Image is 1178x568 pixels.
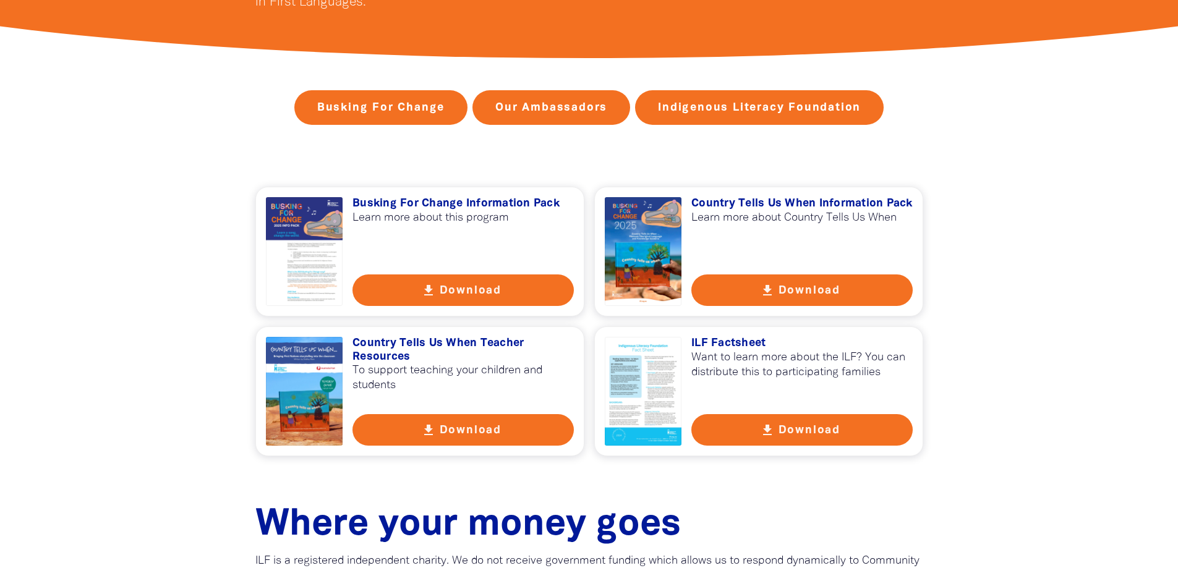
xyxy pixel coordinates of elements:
[760,283,775,298] i: get_app
[691,414,913,446] button: get_app Download
[691,274,913,306] button: get_app Download
[760,423,775,438] i: get_app
[255,508,681,542] span: Where your money goes
[691,197,913,211] h3: Country Tells Us When Information Pack
[421,283,436,298] i: get_app
[352,197,574,211] h3: Busking For Change Information Pack
[691,337,913,350] h3: ILF Factsheet
[352,337,574,363] h3: Country Tells Us When Teacher Resources
[352,414,574,446] button: get_app Download
[635,90,884,125] a: Indigenous Literacy Foundation
[472,90,630,125] a: Our Ambassadors
[421,423,436,438] i: get_app
[352,274,574,306] button: get_app Download
[294,90,467,125] a: Busking For Change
